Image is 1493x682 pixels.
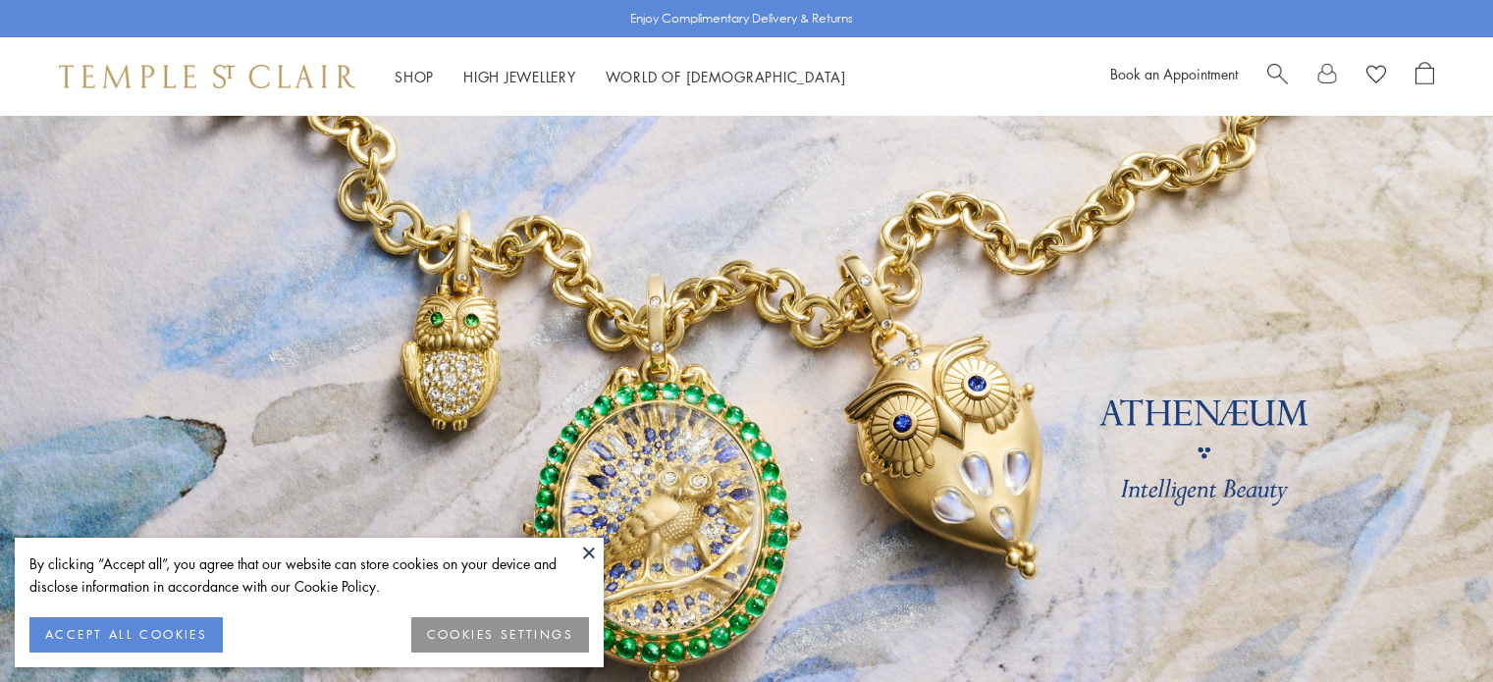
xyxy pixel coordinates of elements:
[1366,62,1386,91] a: View Wishlist
[606,67,846,86] a: World of [DEMOGRAPHIC_DATA]World of [DEMOGRAPHIC_DATA]
[59,65,355,88] img: Temple St. Clair
[395,65,846,89] nav: Main navigation
[1267,62,1288,91] a: Search
[29,617,223,653] button: ACCEPT ALL COOKIES
[1415,62,1434,91] a: Open Shopping Bag
[1110,64,1238,83] a: Book an Appointment
[411,617,589,653] button: COOKIES SETTINGS
[395,67,434,86] a: ShopShop
[630,9,853,28] p: Enjoy Complimentary Delivery & Returns
[463,67,576,86] a: High JewelleryHigh Jewellery
[29,552,589,598] div: By clicking “Accept all”, you agree that our website can store cookies on your device and disclos...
